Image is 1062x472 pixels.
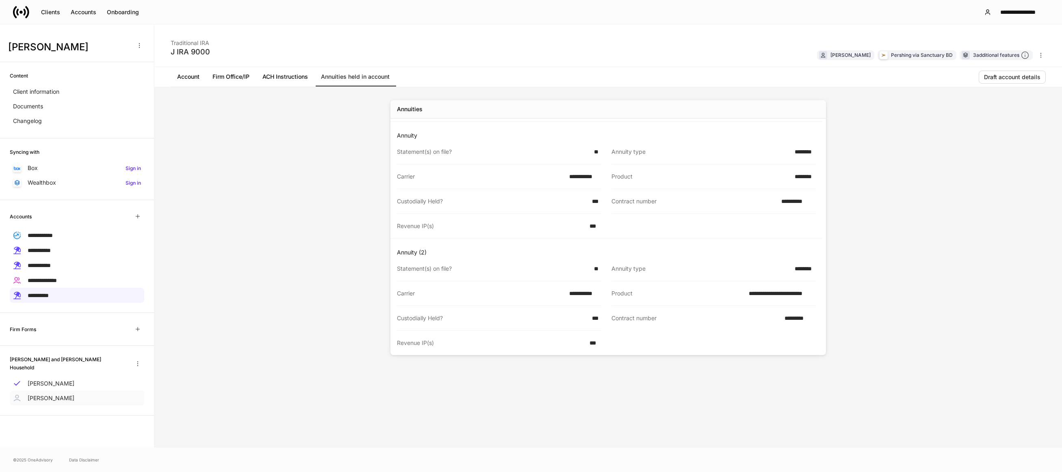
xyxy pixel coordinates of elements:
a: [PERSON_NAME] [10,391,144,405]
div: Draft account details [984,73,1040,81]
a: Documents [10,99,144,114]
div: Annuity type [611,148,790,156]
button: Draft account details [979,71,1046,84]
div: [PERSON_NAME] [830,51,871,59]
a: WealthboxSign in [10,175,144,190]
a: Account [171,67,206,86]
h3: [PERSON_NAME] [8,41,130,54]
a: Firm Office/IP [206,67,256,86]
div: Annuity type [611,265,790,273]
div: Custodially Held? [397,197,587,205]
div: Traditional IRA [171,34,210,47]
a: Client information [10,84,144,99]
span: © 2025 OneAdvisory [13,457,53,463]
h6: Firm Forms [10,325,36,333]
div: Revenue IP(s) [397,222,585,230]
img: oYqM9ojoZLfzCHUefNbBcWHcyDPbQKagtYciMC8pFl3iZXy3dU33Uwy+706y+0q2uJ1ghNQf2OIHrSh50tUd9HaB5oMc62p0G... [14,166,20,170]
div: Annuities [397,105,423,113]
p: Annuity [397,131,823,140]
p: [PERSON_NAME] [28,379,74,388]
div: Accounts [71,8,96,16]
div: Pershing via Sanctuary BD [891,51,953,59]
a: Annuities held in account [314,67,396,86]
a: [PERSON_NAME] [10,376,144,391]
div: Contract number [611,197,776,205]
div: Clients [41,8,60,16]
h6: Sign in [126,164,141,172]
div: Carrier [397,172,564,181]
div: J IRA 9000 [171,47,210,57]
p: Annuity (2) [397,248,823,256]
button: Accounts [65,6,102,19]
p: Box [28,164,38,172]
div: Statement(s) on file? [397,265,589,273]
div: Carrier [397,289,564,297]
h6: Syncing with [10,148,39,156]
p: Documents [13,102,43,110]
div: Product [611,172,790,181]
a: ACH Instructions [256,67,314,86]
a: BoxSign in [10,161,144,175]
div: Onboarding [107,8,139,16]
div: Contract number [611,314,780,323]
div: Product [611,289,744,297]
h6: Accounts [10,213,32,220]
p: Client information [13,88,59,96]
div: Statement(s) on file? [397,148,589,156]
button: Onboarding [102,6,144,19]
h6: Sign in [126,179,141,187]
p: [PERSON_NAME] [28,394,74,402]
div: 3 additional features [973,51,1029,60]
a: Changelog [10,114,144,128]
p: Wealthbox [28,179,56,187]
p: Changelog [13,117,42,125]
h6: Content [10,72,28,80]
a: Data Disclaimer [69,457,99,463]
div: Revenue IP(s) [397,339,585,347]
h6: [PERSON_NAME] and [PERSON_NAME] Household [10,356,125,371]
div: Custodially Held? [397,314,587,322]
button: Clients [36,6,65,19]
